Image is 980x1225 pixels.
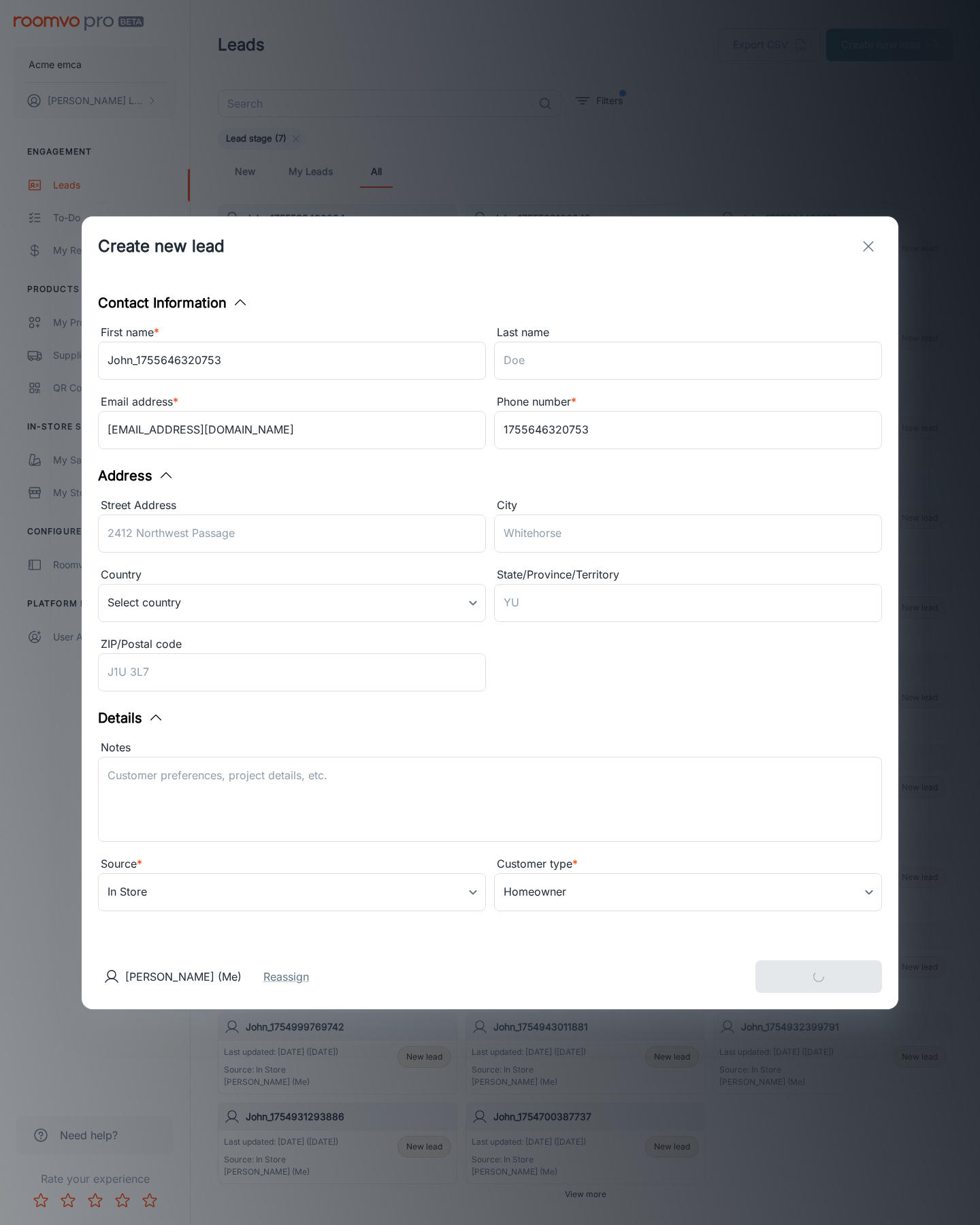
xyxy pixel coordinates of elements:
[98,234,225,259] h1: Create new lead
[494,324,882,342] div: Last name
[98,653,486,691] input: J1U 3L7
[98,293,248,313] button: Contact Information
[98,465,174,486] button: Address
[98,342,486,380] input: John
[98,739,882,757] div: Notes
[98,393,486,411] div: Email address
[263,968,309,985] button: Reassign
[98,497,486,514] div: Street Address
[98,566,486,584] div: Country
[98,873,486,911] div: In Store
[98,708,164,728] button: Details
[98,636,486,653] div: ZIP/Postal code
[494,566,882,584] div: State/Province/Territory
[98,514,486,553] input: 2412 Northwest Passage
[98,324,486,342] div: First name
[494,411,882,449] input: +1 439-123-4567
[494,497,882,514] div: City
[494,855,882,873] div: Customer type
[494,342,882,380] input: Doe
[494,873,882,911] div: Homeowner
[494,584,882,622] input: YU
[98,855,486,873] div: Source
[98,584,486,622] div: Select country
[855,233,882,260] button: exit
[98,411,486,449] input: myname@example.com
[494,514,882,553] input: Whitehorse
[125,968,242,985] p: [PERSON_NAME] (Me)
[494,393,882,411] div: Phone number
